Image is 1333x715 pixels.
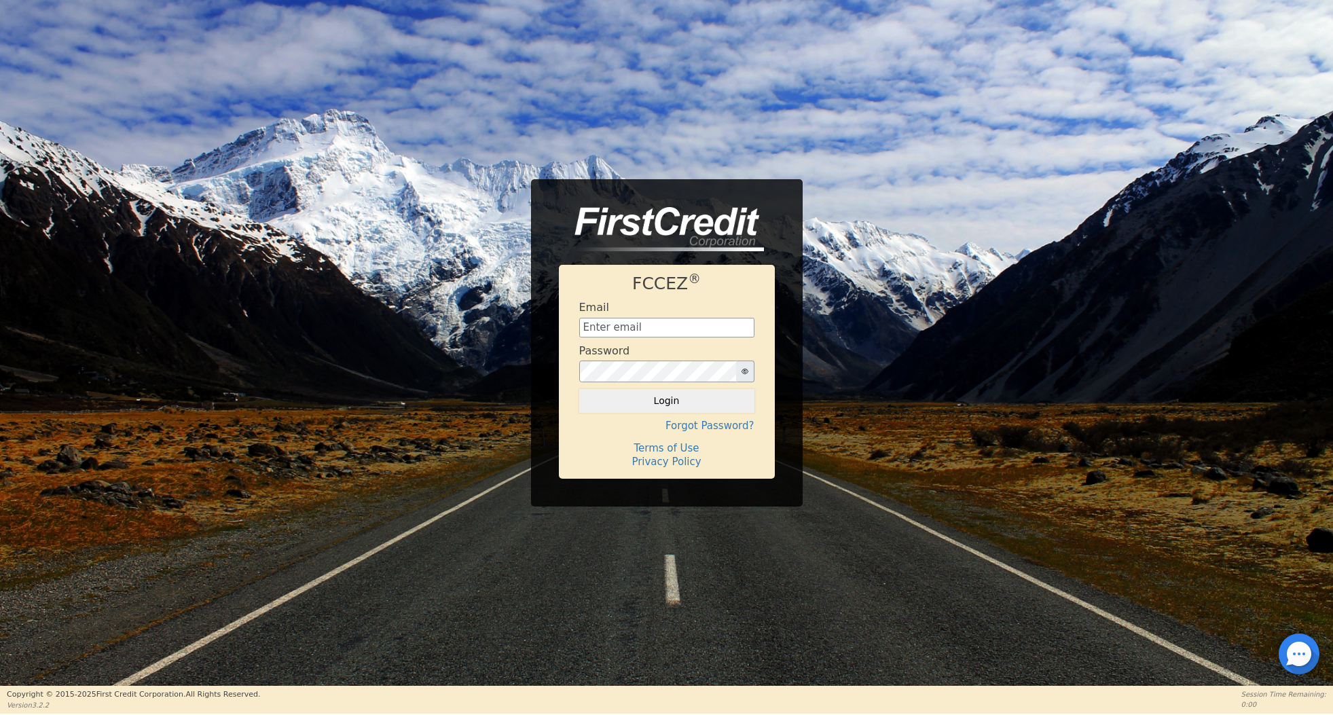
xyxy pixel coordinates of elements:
span: All Rights Reserved. [185,690,260,699]
img: logo-CMu_cnol.png [559,207,764,252]
h4: Password [579,344,630,357]
h4: Privacy Policy [579,456,754,468]
h4: Email [579,301,609,314]
h1: FCCEZ [579,274,754,294]
p: Session Time Remaining: [1241,689,1326,699]
button: Login [579,389,754,412]
p: 0:00 [1241,699,1326,710]
sup: ® [688,272,701,286]
p: Copyright © 2015- 2025 First Credit Corporation. [7,689,260,701]
h4: Terms of Use [579,442,754,454]
input: password [579,361,737,382]
input: Enter email [579,318,754,338]
p: Version 3.2.2 [7,700,260,710]
h4: Forgot Password? [579,420,754,432]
